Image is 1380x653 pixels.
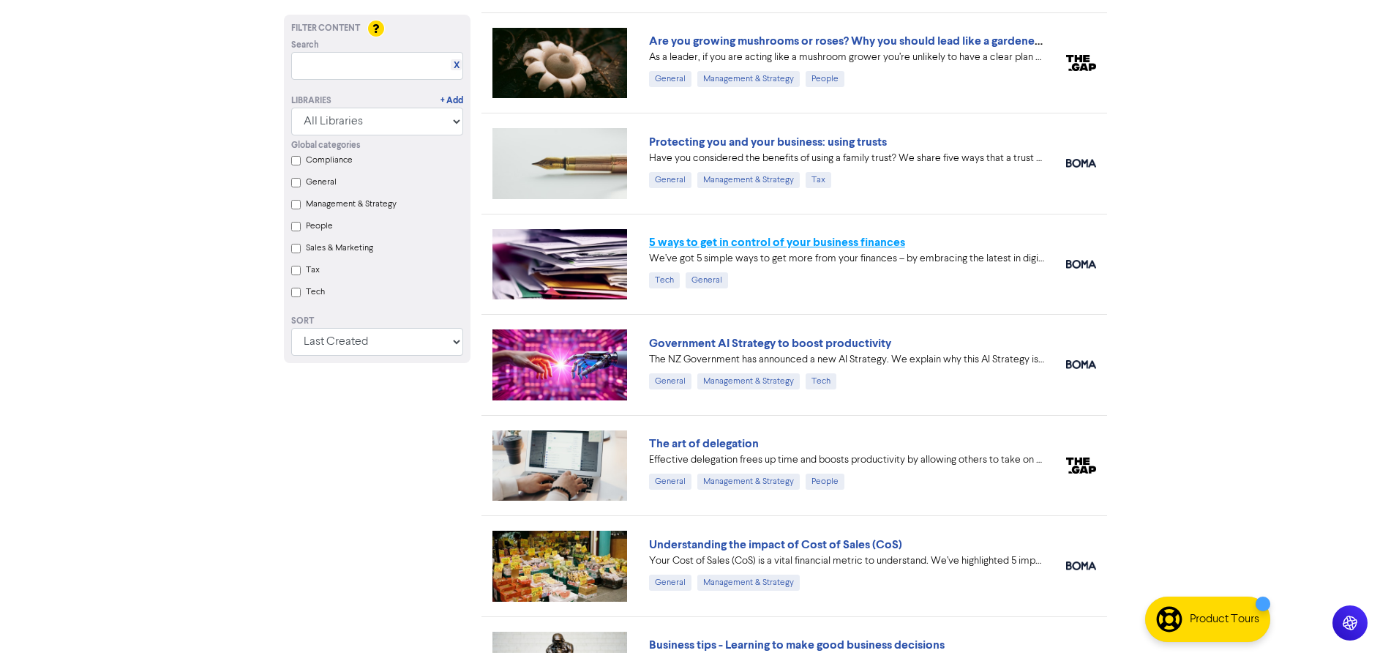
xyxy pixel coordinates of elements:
div: General [649,575,691,591]
div: General [649,71,691,87]
div: Management & Strategy [697,172,800,188]
label: Tax [306,264,320,277]
div: Have you considered the benefits of using a family trust? We share five ways that a trust can hel... [649,151,1044,166]
label: People [306,220,333,233]
a: Protecting you and your business: using trusts [649,135,887,149]
div: Management & Strategy [697,71,800,87]
div: People [806,474,844,490]
div: General [686,272,728,288]
div: General [649,474,691,490]
a: 5 ways to get in control of your business finances [649,235,905,250]
img: boma [1066,159,1096,168]
a: Understanding the impact of Cost of Sales (CoS) [649,537,902,552]
div: Effective delegation frees up time and boosts productivity by allowing others to take on tasks. A... [649,452,1044,468]
img: boma [1066,561,1096,570]
div: Tax [806,172,831,188]
div: People [806,71,844,87]
div: As a leader, if you are acting like a mushroom grower you’re unlikely to have a clear plan yourse... [649,50,1044,65]
div: Management & Strategy [697,373,800,389]
div: Management & Strategy [697,474,800,490]
span: Search [291,39,319,52]
div: Tech [806,373,836,389]
div: Global categories [291,139,463,152]
div: Libraries [291,94,331,108]
label: Sales & Marketing [306,242,373,255]
div: Filter Content [291,22,463,35]
a: Government AI Strategy to boost productivity [649,336,891,351]
div: Management & Strategy [697,575,800,591]
a: Business tips - Learning to make good business decisions [649,638,945,652]
label: General [306,176,337,189]
div: The NZ Government has announced a new AI Strategy. We explain why this AI Strategy is needed and ... [649,352,1044,367]
div: Your Cost of Sales (CoS) is a vital financial metric to understand. We’ve highlighted 5 important... [649,553,1044,569]
div: General [649,172,691,188]
img: boma [1066,360,1096,369]
div: Sort [291,315,463,328]
iframe: Chat Widget [1307,583,1380,653]
a: The art of delegation [649,436,759,451]
div: Tech [649,272,680,288]
a: Are you growing mushrooms or roses? Why you should lead like a gardener, not a grower [649,34,1111,48]
img: thegap [1066,55,1096,71]
label: Tech [306,286,325,299]
a: + Add [440,94,463,108]
img: boma_accounting [1066,260,1096,269]
a: X [454,60,460,71]
label: Compliance [306,154,353,167]
label: Management & Strategy [306,198,397,211]
div: We’ve got 5 simple ways to get more from your finances – by embracing the latest in digital accou... [649,251,1044,266]
img: thegap [1066,458,1096,474]
div: General [649,373,691,389]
